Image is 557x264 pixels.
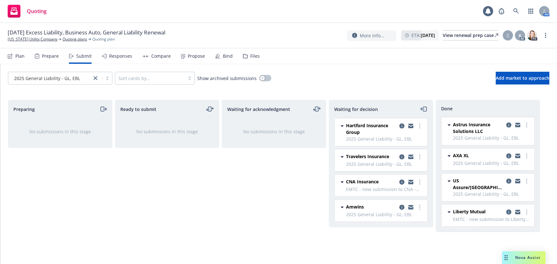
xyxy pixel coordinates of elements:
a: moveLeft [420,105,428,113]
a: more [523,208,531,216]
span: 2025 General Liability - GL, EBL [11,75,88,82]
a: Switch app [524,5,537,18]
a: copy logging email [514,177,522,185]
a: moveLeftRight [206,105,214,113]
span: EMTC - new submission to Liberty Mutual - 2025 General Liability - GL, EBL [453,216,531,223]
div: Files [250,54,260,59]
span: 2025 General Liability - GL, EBL [14,75,80,82]
span: Waiting for acknowledgment [227,106,290,113]
div: Plan [15,54,25,59]
span: Amwins [346,203,364,210]
span: 2025 General Liability - GL, EBL [453,191,531,197]
a: more [523,121,531,129]
a: Search [510,5,523,18]
div: Responses [109,54,132,59]
button: More info... [347,30,396,41]
a: copy logging email [514,152,522,160]
span: Done [441,105,453,112]
div: Submit [76,54,92,59]
a: more [523,177,531,185]
a: [US_STATE] Utility Company [8,36,57,42]
a: moveRight [99,105,107,113]
span: K [519,32,522,39]
div: View renewal prep case [443,31,498,40]
span: Quoting plan [92,36,115,42]
span: 2025 General Liability - GL, EBL [346,211,424,218]
div: Bind [223,54,233,59]
a: View renewal prep case [443,30,498,40]
a: copy logging email [407,153,415,161]
span: Preparing [13,106,35,113]
span: Waiting for decision [334,106,378,113]
a: copy logging email [514,208,522,216]
span: US Assure/[GEOGRAPHIC_DATA] [453,177,504,191]
a: more [523,152,531,160]
span: Nova Assist [515,255,540,260]
a: copy logging email [514,121,522,129]
span: 2025 General Liability - GL, EBL [346,161,424,167]
a: copy logging email [398,122,406,130]
button: Add market to approach [496,72,549,84]
a: copy logging email [398,178,406,186]
img: photo [527,30,537,40]
a: more [416,203,424,211]
span: EMTC - new submission to CNA - 2025 General Liability - GL, EBL [346,186,424,193]
a: copy logging email [407,203,415,211]
span: CNA Insurance [346,178,379,185]
div: No submissions in this stage [125,128,209,135]
span: Add market to approach [496,75,549,81]
div: Propose [188,54,205,59]
span: More info... [360,32,384,39]
a: copy logging email [398,203,406,211]
div: Compare [151,54,171,59]
span: [DATE] Excess Liability, Business Auto, General Liability Renewal [8,29,165,36]
a: copy logging email [505,208,513,216]
span: 2025 General Liability - GL, EBL [346,136,424,142]
a: Quoting [5,2,49,20]
span: Liberty Mutual [453,208,485,215]
strong: [DATE] [421,32,435,38]
span: Hartford Insurance Group [346,122,397,136]
a: copy logging email [398,153,406,161]
span: Quoting [27,9,47,14]
span: Show archived submissions [197,75,257,82]
div: No submissions in this stage [19,128,102,135]
a: copy logging email [505,177,513,185]
a: copy logging email [407,122,415,130]
a: copy logging email [407,178,415,186]
a: copy logging email [505,152,513,160]
span: 2025 General Liability - GL, EBL [453,135,531,141]
a: close [92,74,99,82]
a: more [542,32,549,39]
span: ETA : [411,32,435,39]
span: Astrus Insurance Solutions LLC [453,121,504,135]
div: No submissions in this stage [232,128,316,135]
a: Quoting plans [63,36,87,42]
a: copy logging email [505,121,513,129]
div: Drag to move [502,251,510,264]
a: more [416,122,424,130]
a: moveLeftRight [313,105,321,113]
span: 2025 General Liability - GL, EBL [453,160,531,166]
a: Report a Bug [495,5,508,18]
a: more [416,153,424,161]
div: Prepare [42,54,59,59]
span: Travelers Insurance [346,153,389,160]
span: Ready to submit [120,106,156,113]
span: AXA XL [453,152,469,159]
a: more [416,178,424,186]
button: Nova Assist [502,251,546,264]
